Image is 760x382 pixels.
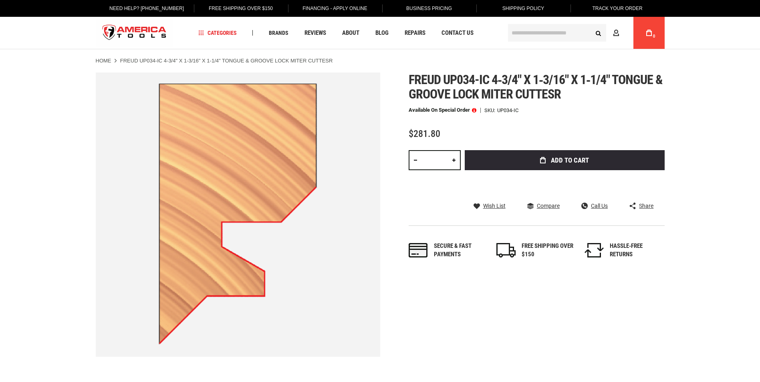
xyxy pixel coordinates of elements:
[438,28,477,38] a: Contact Us
[339,28,363,38] a: About
[496,243,516,257] img: shipping
[653,34,655,38] span: 0
[304,30,326,36] span: Reviews
[405,30,425,36] span: Repairs
[441,30,474,36] span: Contact Us
[195,28,240,38] a: Categories
[641,17,657,49] a: 0
[591,25,606,40] button: Search
[375,30,389,36] span: Blog
[484,108,497,113] strong: SKU
[409,128,440,139] span: $281.80
[591,203,608,209] span: Call Us
[301,28,330,38] a: Reviews
[610,242,662,259] div: HASSLE-FREE RETURNS
[265,28,292,38] a: Brands
[372,28,392,38] a: Blog
[465,150,665,170] button: Add to Cart
[474,202,506,209] a: Wish List
[96,18,173,48] img: America Tools
[434,242,486,259] div: Secure & fast payments
[198,30,237,36] span: Categories
[483,203,506,209] span: Wish List
[463,173,666,196] iframe: Secure express checkout frame
[497,108,518,113] div: UP034-IC
[409,72,663,102] span: Freud up034-ic 4‑3/4" x 1‑3/16" x 1‑1/4" tongue & groove lock miter cuttesr
[502,6,544,11] span: Shipping Policy
[409,243,428,257] img: payments
[537,203,560,209] span: Compare
[551,157,589,164] span: Add to Cart
[581,202,608,209] a: Call Us
[585,243,604,257] img: returns
[401,28,429,38] a: Repairs
[527,202,560,209] a: Compare
[120,58,333,64] strong: FREUD UP034-IC 4‑3/4" X 1‑3/16" X 1‑1/4" TONGUE & GROOVE LOCK MITER CUTTESR
[96,72,380,357] img: FREUD UP034-IC 4‑3/4" X 1‑3/16" X 1‑1/4" TONGUE & GROOVE LOCK MITER CUTTESR
[342,30,359,36] span: About
[269,30,288,36] span: Brands
[639,203,653,209] span: Share
[409,107,476,113] p: Available on Special Order
[96,57,111,64] a: Home
[522,242,574,259] div: FREE SHIPPING OVER $150
[96,18,173,48] a: store logo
